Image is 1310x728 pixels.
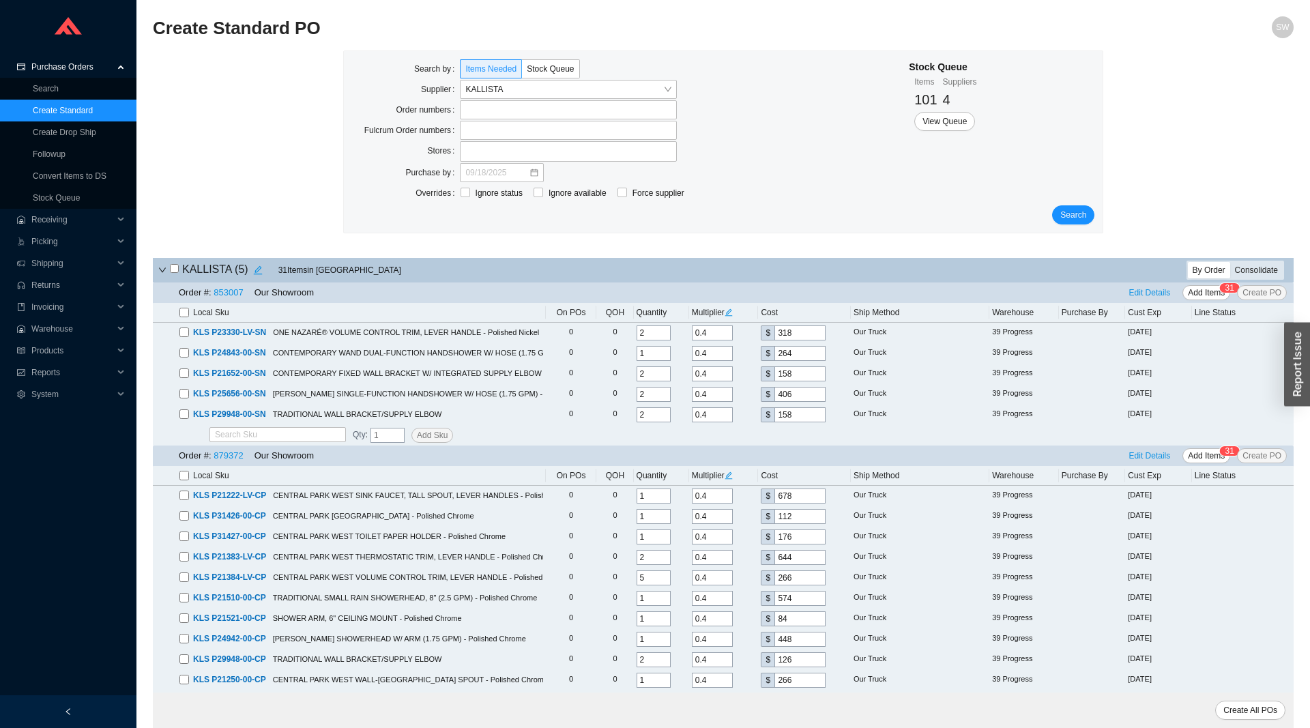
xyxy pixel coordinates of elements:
[158,266,166,274] span: down
[16,281,26,289] span: customer-service
[627,186,690,200] span: Force supplier
[31,296,113,318] span: Invoicing
[1125,568,1192,588] td: [DATE]
[546,364,597,384] td: 0
[64,708,72,716] span: left
[1060,208,1086,222] span: Search
[33,84,59,93] a: Search
[1276,16,1289,38] span: SW
[31,209,113,231] span: Receiving
[470,186,528,200] span: Ignore status
[465,166,529,179] input: 09/18/2025
[214,450,243,461] a: 879372
[31,252,113,274] span: Shipping
[1059,303,1126,323] th: Purchase By
[273,655,442,663] span: TRADITIONAL WALL BRACKET/SUPPLY ELBOW
[364,121,461,140] label: Fulcrum Order numbers
[546,588,597,609] td: 0
[1125,547,1192,568] td: [DATE]
[254,287,314,297] span: Our Showroom
[546,405,597,425] td: 0
[596,629,633,650] td: 0
[851,650,989,670] td: Our Truck
[1223,703,1277,717] span: Create All POs
[193,469,229,482] span: Local Sku
[16,303,26,311] span: book
[725,471,733,480] span: edit
[851,384,989,405] td: Our Truck
[546,506,597,527] td: 0
[193,327,266,337] span: KLS P23330-LV-SN
[416,184,460,203] label: Overrides
[914,112,975,131] button: View Queue
[546,629,597,650] td: 0
[31,274,113,296] span: Returns
[193,613,266,623] span: KLS P21521-00-CP
[33,128,96,137] a: Create Drop Ship
[761,366,774,381] div: $
[1229,446,1234,456] span: 1
[193,593,266,602] span: KLS P21510-00-CP
[33,193,80,203] a: Stock Queue
[596,486,633,506] td: 0
[179,287,212,297] span: Order #:
[193,552,266,562] span: KLS P21383-LV-CP
[546,466,597,486] th: On POs
[989,323,1059,343] td: 39 Progress
[1125,466,1192,486] th: Cust Exp
[1215,701,1285,720] button: Create All POs
[1125,364,1192,384] td: [DATE]
[596,466,633,486] th: QOH
[353,430,366,439] span: Qty
[411,428,453,443] button: Add Sku
[33,171,106,181] a: Convert Items to DS
[179,450,212,461] span: Order #:
[16,63,26,71] span: credit-card
[421,80,460,99] label: Supplier:
[546,384,597,405] td: 0
[193,634,266,643] span: KLS P24942-00-CP
[989,466,1059,486] th: Warehouse
[1188,286,1225,300] span: Add Items
[1125,609,1192,629] td: [DATE]
[851,670,989,690] td: Our Truck
[273,553,559,561] span: CENTRAL PARK WEST THERMOSTATIC TRIM, LEVER HANDLE - Polished Chrome
[761,550,774,565] div: $
[989,527,1059,547] td: 39 Progress
[273,390,596,398] span: [PERSON_NAME] SINGLE-FUNCTION HANDSHOWER W/ HOSE (1.75 GPM) - Polished Nickel
[278,263,401,277] span: 31 Item s in [GEOGRAPHIC_DATA]
[273,532,506,540] span: CENTRAL PARK WEST TOILET PAPER HOLDER - Polished Chrome
[1192,303,1294,323] th: Line Status
[851,506,989,527] td: Our Truck
[914,92,937,107] span: 101
[273,328,539,336] span: ONE NAZARÉ® VOLUME CONTROL TRIM, LEVER HANDLE - Polished Nickel
[692,469,756,482] div: Multiplier
[427,141,460,160] label: Stores
[31,56,113,78] span: Purchase Orders
[546,670,597,690] td: 0
[1059,466,1126,486] th: Purchase By
[851,527,989,547] td: Our Truck
[851,323,989,343] td: Our Truck
[761,652,774,667] div: $
[758,466,850,486] th: Cost
[16,368,26,377] span: fund
[989,405,1059,425] td: 39 Progress
[273,573,571,581] span: CENTRAL PARK WEST VOLUME CONTROL TRIM, LEVER HANDLE - Polished Chrome
[851,405,989,425] td: Our Truck
[1125,588,1192,609] td: [DATE]
[1225,283,1230,293] span: 3
[761,509,774,524] div: $
[596,384,633,405] td: 0
[989,506,1059,527] td: 39 Progress
[31,383,113,405] span: System
[922,115,967,128] span: View Queue
[1125,506,1192,527] td: [DATE]
[1125,303,1192,323] th: Cust Exp
[989,609,1059,629] td: 39 Progress
[692,306,756,319] div: Multiplier
[254,450,314,461] span: Our Showroom
[527,64,574,74] span: Stock Queue
[465,64,516,74] span: Items Needed
[31,231,113,252] span: Picking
